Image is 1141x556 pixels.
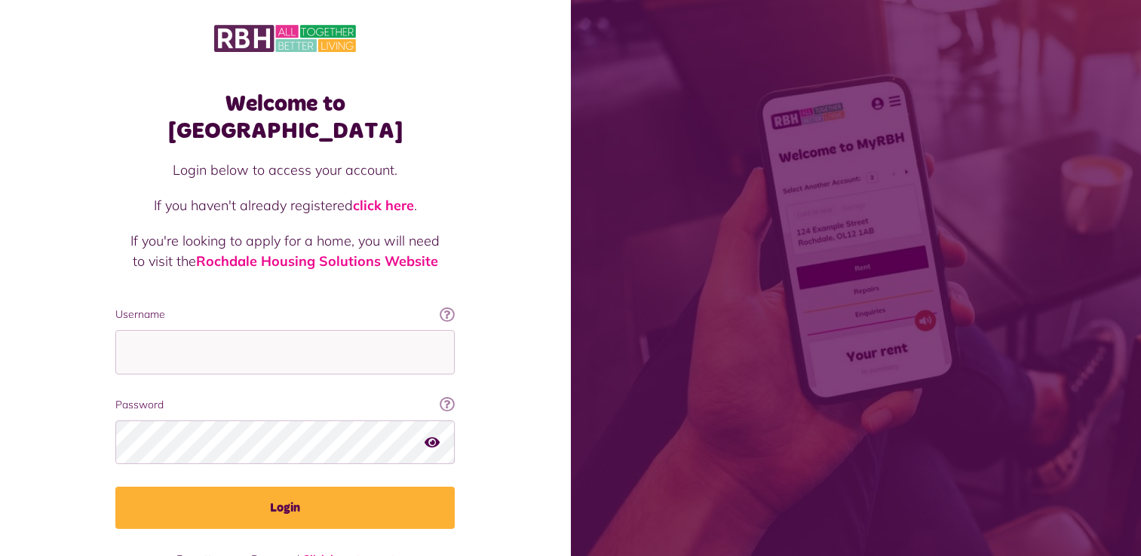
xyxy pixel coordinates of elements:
p: If you're looking to apply for a home, you will need to visit the [130,231,440,271]
a: Rochdale Housing Solutions Website [196,252,438,270]
label: Password [115,397,455,413]
h1: Welcome to [GEOGRAPHIC_DATA] [115,90,455,145]
button: Login [115,487,455,529]
img: MyRBH [214,23,356,54]
p: If you haven't already registered . [130,195,440,215]
p: Login below to access your account. [130,160,440,180]
label: Username [115,307,455,322]
a: click here [353,197,414,214]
